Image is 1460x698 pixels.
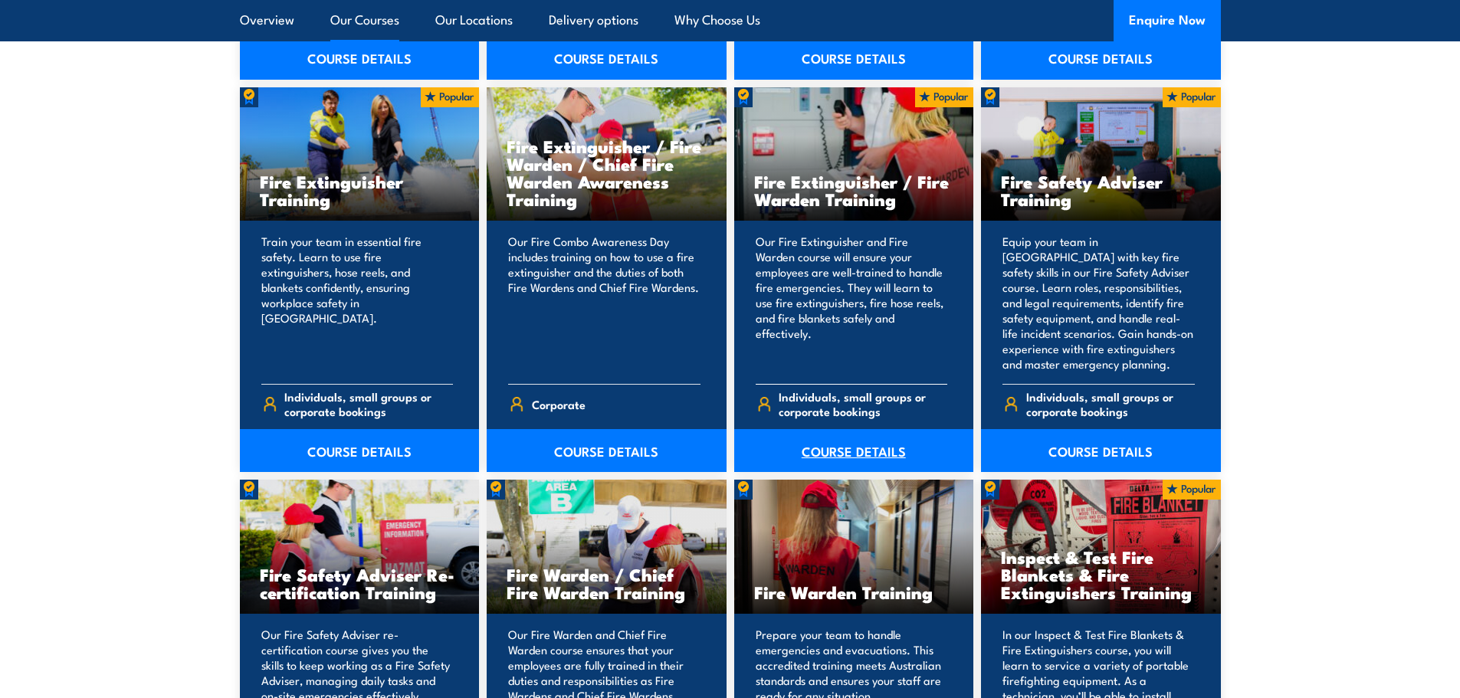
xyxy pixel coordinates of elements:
[734,429,974,472] a: COURSE DETAILS
[507,137,707,208] h3: Fire Extinguisher / Fire Warden / Chief Fire Warden Awareness Training
[1001,548,1201,601] h3: Inspect & Test Fire Blankets & Fire Extinguishers Training
[487,37,727,80] a: COURSE DETAILS
[1002,234,1195,372] p: Equip your team in [GEOGRAPHIC_DATA] with key fire safety skills in our Fire Safety Adviser cours...
[487,429,727,472] a: COURSE DETAILS
[754,583,954,601] h3: Fire Warden Training
[734,37,974,80] a: COURSE DETAILS
[1001,172,1201,208] h3: Fire Safety Adviser Training
[508,234,700,372] p: Our Fire Combo Awareness Day includes training on how to use a fire extinguisher and the duties o...
[756,234,948,372] p: Our Fire Extinguisher and Fire Warden course will ensure your employees are well-trained to handl...
[240,37,480,80] a: COURSE DETAILS
[754,172,954,208] h3: Fire Extinguisher / Fire Warden Training
[981,429,1221,472] a: COURSE DETAILS
[1026,389,1195,418] span: Individuals, small groups or corporate bookings
[261,234,454,372] p: Train your team in essential fire safety. Learn to use fire extinguishers, hose reels, and blanke...
[532,392,586,416] span: Corporate
[507,565,707,601] h3: Fire Warden / Chief Fire Warden Training
[284,389,453,418] span: Individuals, small groups or corporate bookings
[779,389,947,418] span: Individuals, small groups or corporate bookings
[240,429,480,472] a: COURSE DETAILS
[260,172,460,208] h3: Fire Extinguisher Training
[260,565,460,601] h3: Fire Safety Adviser Re-certification Training
[981,37,1221,80] a: COURSE DETAILS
